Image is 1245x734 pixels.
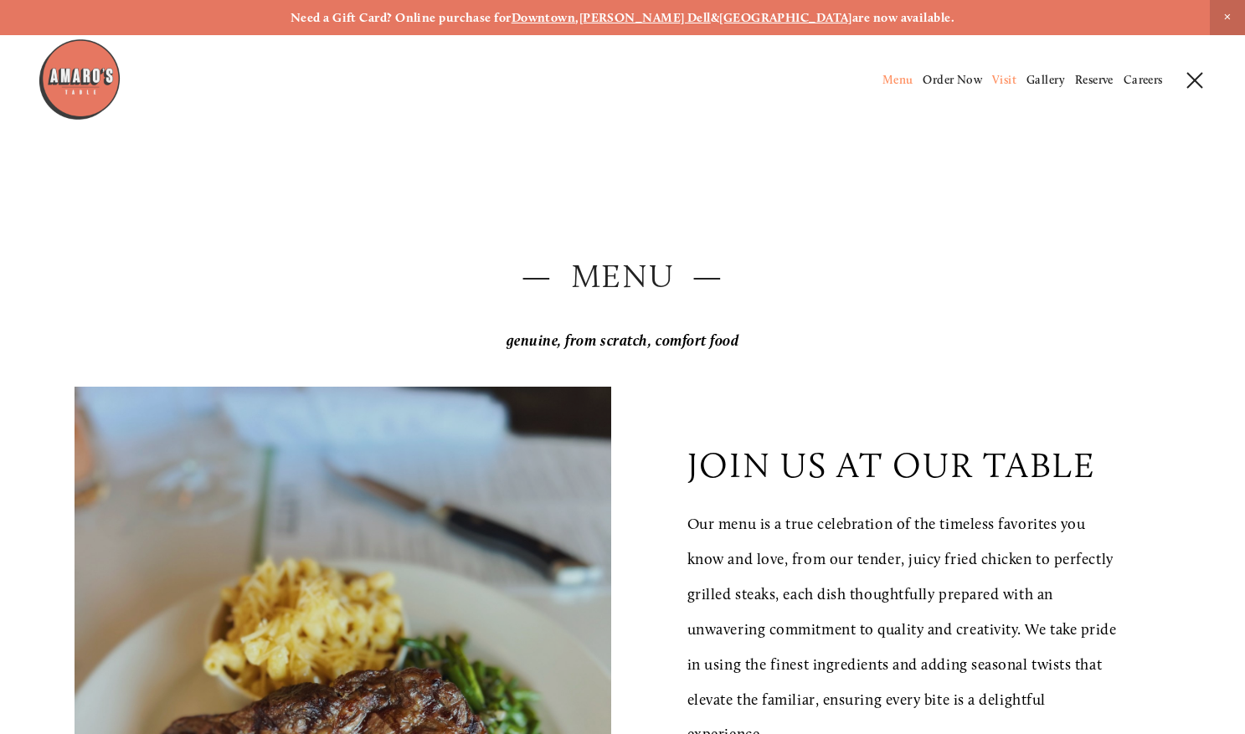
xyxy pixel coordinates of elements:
a: Downtown [512,10,576,25]
a: Order Now [923,73,982,87]
a: Visit [992,73,1016,87]
h2: — Menu — [75,253,1170,299]
p: join us at our table [687,444,1096,486]
a: [GEOGRAPHIC_DATA] [719,10,852,25]
a: Reserve [1075,73,1114,87]
strong: are now available. [852,10,954,25]
strong: & [711,10,719,25]
img: Amaro's Table [38,38,121,121]
strong: Need a Gift Card? Online purchase for [291,10,512,25]
a: Careers [1124,73,1163,87]
strong: , [575,10,579,25]
a: Menu [882,73,913,87]
a: [PERSON_NAME] Dell [579,10,711,25]
em: genuine, from scratch, comfort food [507,331,739,350]
a: Gallery [1026,73,1065,87]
